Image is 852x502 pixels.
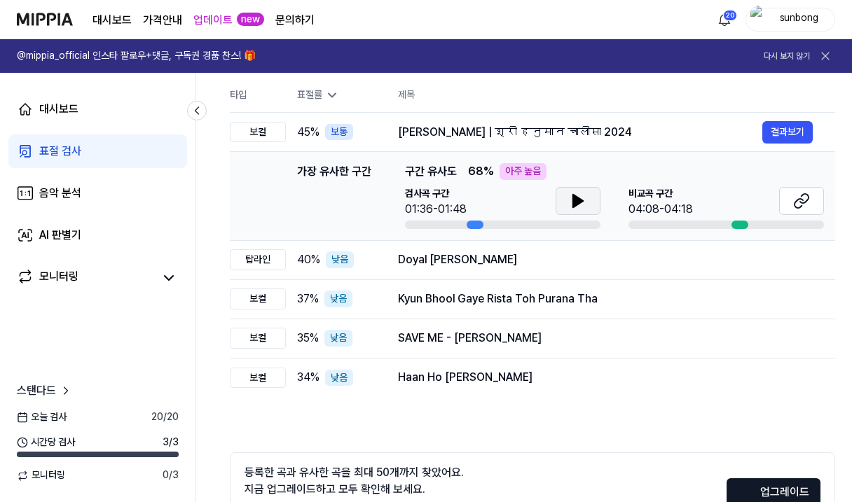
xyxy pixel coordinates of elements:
[230,122,286,143] div: 보컬
[500,163,547,180] div: 아주 높음
[151,410,179,424] span: 20 / 20
[39,143,81,160] div: 표절 검사
[17,435,75,449] span: 시간당 검사
[738,484,755,501] img: Sparkles
[39,227,81,244] div: AI 판별기
[398,291,813,307] div: Kyun Bhool Gaye Rista Toh Purana Tha
[297,369,319,386] span: 34 %
[39,101,78,118] div: 대시보드
[326,251,354,268] div: 낮음
[398,124,762,141] div: [PERSON_NAME] | श्री हनुमान चालीसा 2024
[143,12,182,29] button: 가격안내
[237,13,264,27] div: new
[39,268,78,288] div: 모니터링
[716,11,733,28] img: 알림
[275,12,315,29] a: 문의하기
[405,201,467,218] div: 01:36-01:48
[325,124,353,141] div: 보통
[17,468,65,482] span: 모니터링
[324,291,352,307] div: 낮음
[17,49,256,63] h1: @mippia_official 인스타 팔로우+댓글, 구독권 경품 찬스! 🎁
[163,468,179,482] span: 0 / 3
[8,218,187,252] a: AI 판별기
[17,382,56,399] span: 스탠다드
[8,92,187,126] a: 대시보드
[628,187,693,201] span: 비교곡 구간
[245,464,464,498] div: 등록한 곡과 유사한 곡을 최대 50개까지 찾았어요. 지금 업그레이드하고 모두 확인해 보세요.
[8,176,187,210] a: 음악 분석
[230,78,286,113] th: 타입
[398,330,813,347] div: SAVE ME - [PERSON_NAME]
[398,251,813,268] div: Doyal [PERSON_NAME]
[713,8,736,31] button: 알림20
[398,78,835,112] th: 제목
[405,163,457,180] span: 구간 유사도
[230,249,286,270] div: 탑라인
[297,163,371,229] div: 가장 유사한 구간
[405,187,467,201] span: 검사곡 구간
[193,12,233,29] a: 업데이트
[17,410,67,424] span: 오늘 검사
[745,8,835,32] button: profilesunbong
[17,382,73,399] a: 스탠다드
[17,268,153,288] a: 모니터링
[297,251,320,268] span: 40 %
[325,370,353,386] div: 낮음
[39,185,81,202] div: 음악 분석
[230,368,286,389] div: 보컬
[764,50,810,62] button: 다시 보지 않기
[750,6,767,34] img: profile
[297,88,376,102] div: 표절률
[398,369,813,386] div: Haan Ho [PERSON_NAME]
[324,330,352,347] div: 낮음
[230,328,286,349] div: 보컬
[762,121,813,144] button: 결과보기
[297,291,319,307] span: 37 %
[230,288,286,309] div: 보컬
[468,163,494,180] span: 68 %
[163,435,179,449] span: 3 / 3
[628,201,693,218] div: 04:08-04:18
[8,134,187,168] a: 표절 검사
[297,124,319,141] span: 45 %
[297,330,319,347] span: 35 %
[771,11,826,27] div: sunbong
[723,10,737,21] div: 20
[92,12,132,29] a: 대시보드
